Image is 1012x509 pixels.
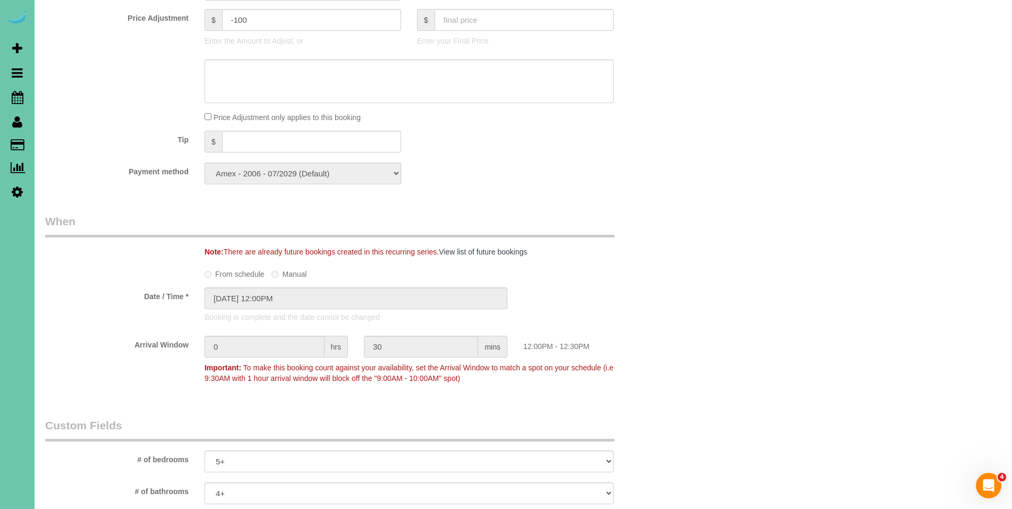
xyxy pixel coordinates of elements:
[37,451,197,465] label: # of bedrooms
[37,336,197,350] label: Arrival Window
[417,36,614,46] p: Enter your Final Price
[205,363,241,372] strong: Important:
[37,131,197,145] label: Tip
[197,247,675,257] div: There are already future bookings created in this recurring series.
[205,248,224,256] strong: Note:
[205,36,401,46] p: Enter the Amount to Adjust, or
[45,418,615,442] legend: Custom Fields
[998,473,1006,481] span: 4
[37,163,197,177] label: Payment method
[417,9,435,31] span: $
[325,336,348,358] span: hrs
[478,336,507,358] span: mins
[205,9,222,31] span: $
[205,363,614,383] span: To make this booking count against your availability, set the Arrival Window to match a spot on y...
[37,482,197,497] label: # of bathrooms
[435,9,614,31] input: final price
[439,248,527,256] a: View list of future bookings
[976,473,1001,498] iframe: Intercom live chat
[271,271,278,278] input: Manual
[205,287,507,309] input: MM/DD/YYYY HH:MM
[214,113,361,122] span: Price Adjustment only applies to this booking
[205,131,222,152] span: $
[515,336,675,352] div: 12:00PM - 12:30PM
[271,265,307,279] label: Manual
[37,9,197,23] label: Price Adjustment
[37,287,197,302] label: Date / Time *
[45,214,615,237] legend: When
[6,11,28,26] img: Automaid Logo
[205,312,614,323] p: Booking is complete and the date cannot be changed
[205,265,265,279] label: From schedule
[205,271,211,278] input: From schedule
